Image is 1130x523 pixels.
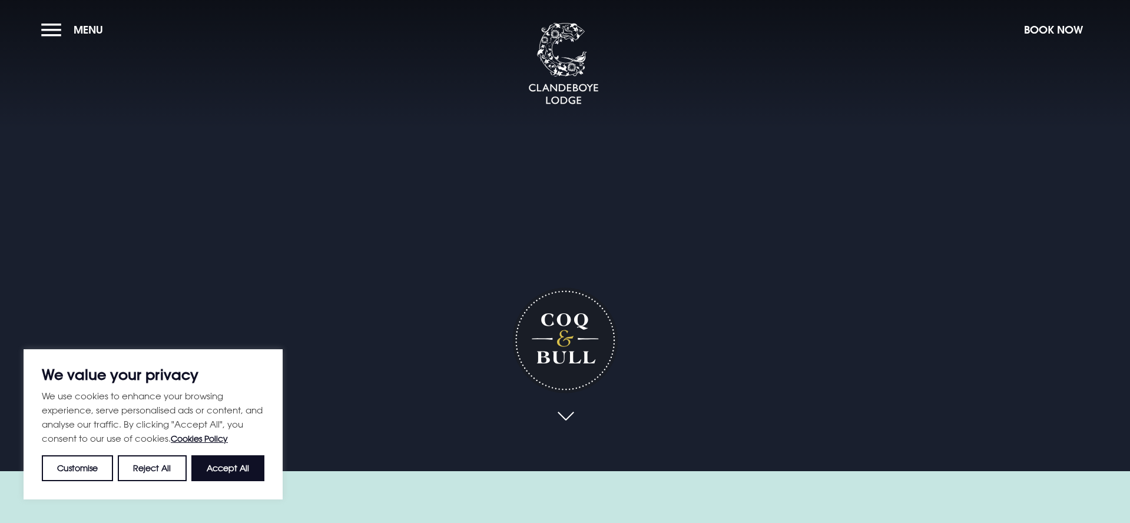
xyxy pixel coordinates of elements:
button: Book Now [1018,17,1089,42]
a: Cookies Policy [171,433,228,443]
img: Clandeboye Lodge [528,23,599,105]
span: Menu [74,23,103,37]
p: We value your privacy [42,368,264,382]
div: We value your privacy [24,349,283,499]
button: Menu [41,17,109,42]
p: We use cookies to enhance your browsing experience, serve personalised ads or content, and analys... [42,389,264,446]
h1: Coq & Bull [512,287,618,393]
button: Customise [42,455,113,481]
button: Reject All [118,455,186,481]
button: Accept All [191,455,264,481]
